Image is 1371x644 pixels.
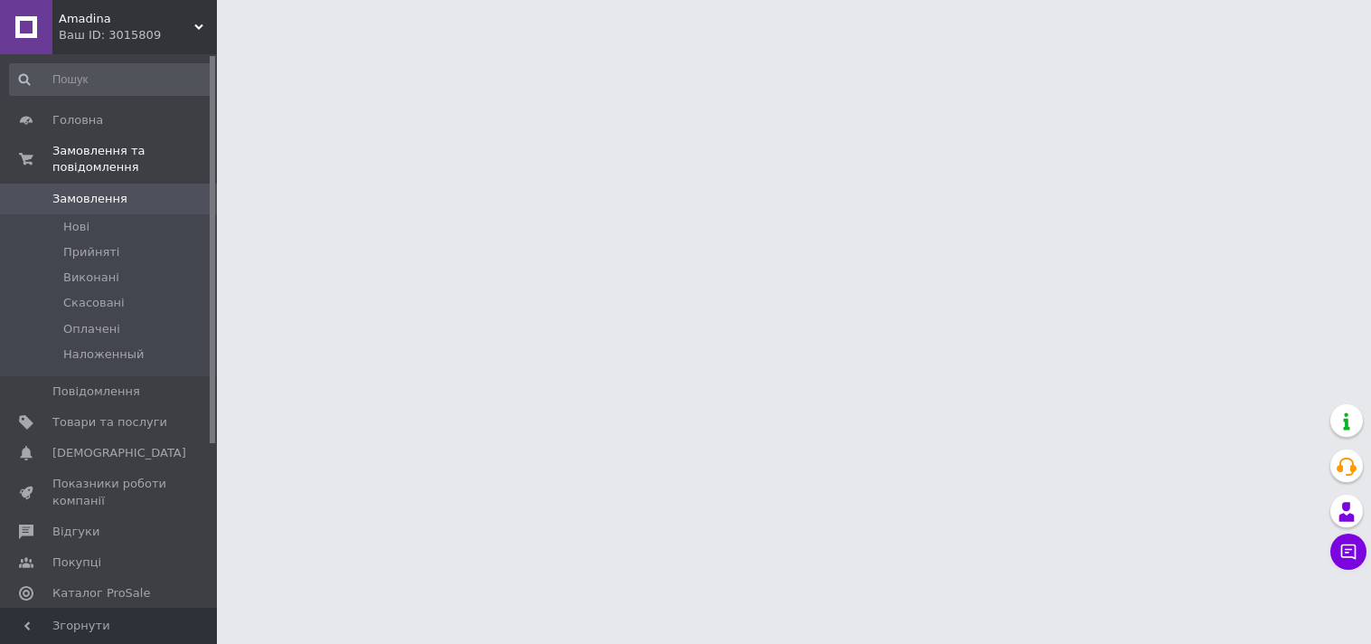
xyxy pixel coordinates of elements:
[63,244,119,260] span: Прийняті
[52,384,140,400] span: Повідомлення
[63,219,89,235] span: Нові
[52,143,217,175] span: Замовлення та повідомлення
[52,524,99,540] span: Відгуки
[59,11,194,27] span: Amadina
[63,346,144,363] span: Наложенный
[52,414,167,431] span: Товари та послуги
[59,27,217,43] div: Ваш ID: 3015809
[52,445,186,461] span: [DEMOGRAPHIC_DATA]
[52,476,167,508] span: Показники роботи компанії
[52,191,127,207] span: Замовлення
[63,295,125,311] span: Скасовані
[63,321,120,337] span: Оплачені
[9,63,213,96] input: Пошук
[1330,534,1366,570] button: Чат з покупцем
[52,585,150,601] span: Каталог ProSale
[52,554,101,571] span: Покупці
[52,112,103,128] span: Головна
[63,270,119,286] span: Виконані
